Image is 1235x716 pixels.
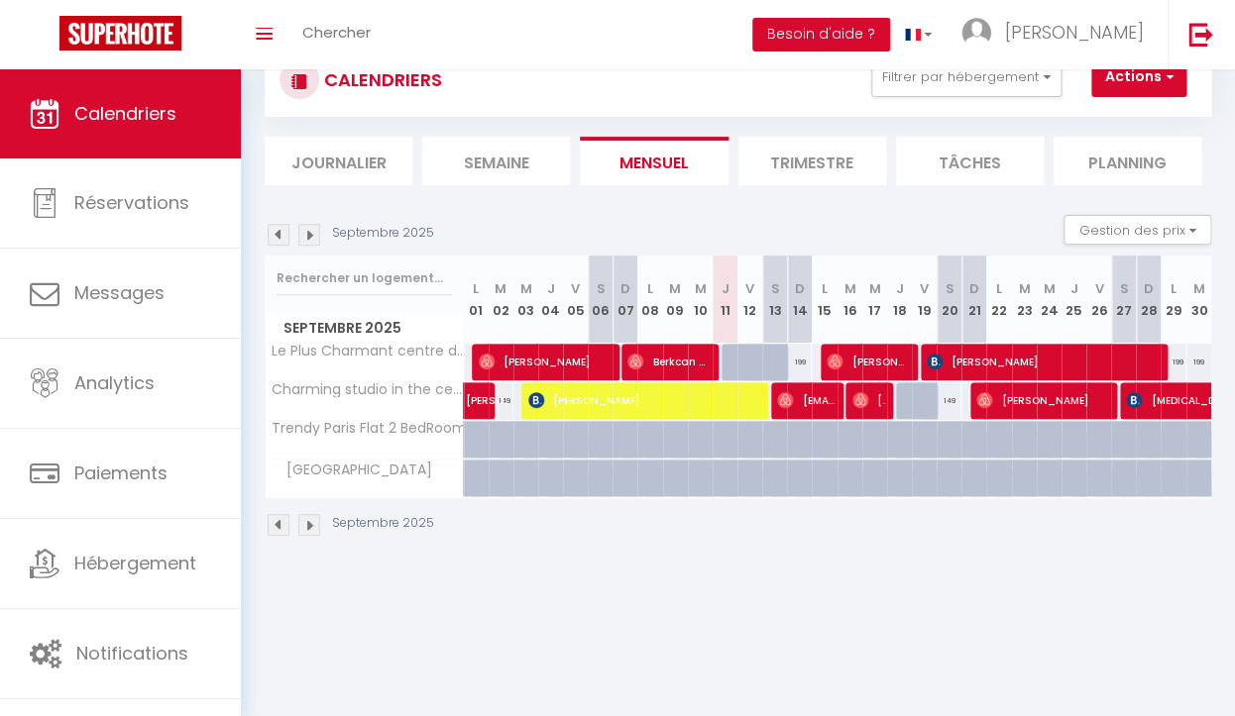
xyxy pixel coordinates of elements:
[663,256,688,344] th: 09
[613,256,637,344] th: 07
[74,370,155,395] span: Analytics
[538,256,563,344] th: 04
[1186,256,1211,344] th: 30
[843,279,855,298] abbr: M
[762,256,787,344] th: 13
[1144,279,1154,298] abbr: D
[770,279,779,298] abbr: S
[269,460,437,481] span: [GEOGRAPHIC_DATA]
[422,137,570,185] li: Semaine
[669,279,681,298] abbr: M
[737,256,762,344] th: 12
[277,260,452,296] input: Rechercher un logement...
[969,279,979,298] abbr: D
[16,8,75,67] button: Ouvrir le widget de chat LiveChat
[456,382,481,420] a: [PERSON_NAME]
[74,190,189,215] span: Réservations
[495,279,506,298] abbr: M
[1186,344,1211,380] div: 199
[1064,215,1211,245] button: Gestion des prix
[868,279,880,298] abbr: M
[1018,279,1030,298] abbr: M
[479,343,611,380] span: [PERSON_NAME]
[546,279,554,298] abbr: J
[777,381,835,419] span: [EMAIL_ADDRESS][DOMAIN_NAME] [PERSON_NAME]
[1054,137,1201,185] li: Planning
[713,256,737,344] th: 11
[862,256,887,344] th: 17
[787,344,812,380] div: 199
[795,279,805,298] abbr: D
[976,381,1108,419] span: [PERSON_NAME]
[1161,256,1185,344] th: 29
[637,256,662,344] th: 08
[528,381,759,419] span: [PERSON_NAME]
[74,460,168,485] span: Paiements
[620,279,630,298] abbr: D
[1004,20,1143,45] span: [PERSON_NAME]
[871,57,1062,97] button: Filtrer par hébergement
[588,256,613,344] th: 06
[852,381,885,419] span: [EMAIL_ADDRESS][DOMAIN_NAME] L
[986,256,1011,344] th: 22
[269,421,467,436] span: Trendy Paris Flat 2 BedRoom
[466,371,511,409] span: [PERSON_NAME]
[269,382,467,397] span: Charming studio in the center north of [GEOGRAPHIC_DATA]
[961,256,986,344] th: 21
[332,514,434,533] p: Septembre 2025
[265,137,412,185] li: Journalier
[961,18,991,48] img: ...
[563,256,588,344] th: 05
[74,280,165,305] span: Messages
[519,279,531,298] abbr: M
[59,16,181,51] img: Super Booking
[319,57,442,102] h3: CALENDRIERS
[1136,256,1161,344] th: 28
[1069,279,1077,298] abbr: J
[1043,279,1055,298] abbr: M
[920,279,929,298] abbr: V
[812,256,837,344] th: 15
[1111,256,1136,344] th: 27
[1086,256,1111,344] th: 26
[787,256,812,344] th: 14
[596,279,605,298] abbr: S
[332,224,434,243] p: Septembre 2025
[627,343,710,380] span: Berkcan Aman
[580,137,728,185] li: Mensuel
[688,256,713,344] th: 10
[1188,22,1213,47] img: logout
[464,256,489,344] th: 01
[1062,256,1086,344] th: 25
[74,101,176,126] span: Calendriers
[1012,256,1037,344] th: 23
[269,344,467,358] span: Le Plus Charmant centre de [GEOGRAPHIC_DATA]
[738,137,886,185] li: Trimestre
[822,279,828,298] abbr: L
[896,137,1044,185] li: Tâches
[996,279,1002,298] abbr: L
[1094,279,1103,298] abbr: V
[721,279,729,298] abbr: J
[1161,344,1185,380] div: 199
[694,279,706,298] abbr: M
[745,279,754,298] abbr: V
[838,256,862,344] th: 16
[937,256,961,344] th: 20
[827,343,909,380] span: [PERSON_NAME]
[489,256,513,344] th: 02
[266,314,463,343] span: Septembre 2025
[571,279,580,298] abbr: V
[1037,256,1062,344] th: 24
[1091,57,1186,97] button: Actions
[473,279,479,298] abbr: L
[1119,279,1128,298] abbr: S
[647,279,653,298] abbr: L
[937,382,961,419] div: 149
[752,18,890,51] button: Besoin d'aide ?
[912,256,937,344] th: 19
[1171,279,1177,298] abbr: L
[76,641,188,665] span: Notifications
[895,279,903,298] abbr: J
[1193,279,1205,298] abbr: M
